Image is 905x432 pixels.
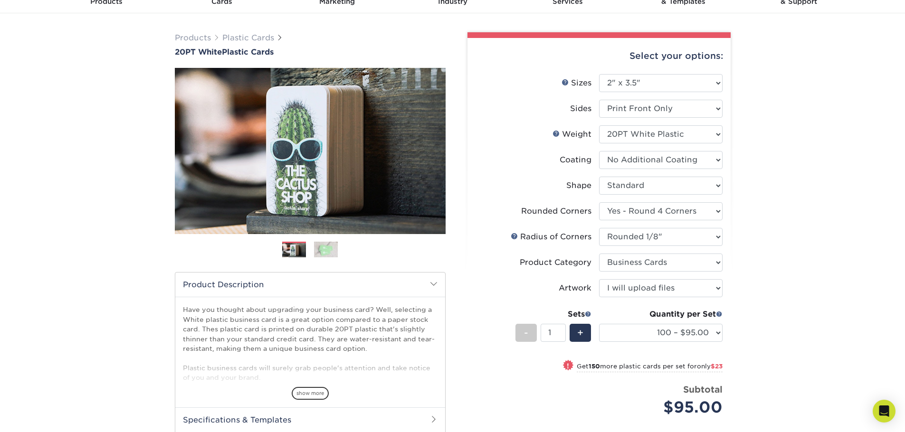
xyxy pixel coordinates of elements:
[175,47,446,56] a: 20PT WhitePlastic Cards
[175,407,445,432] h2: Specifications & Templates
[282,242,306,259] img: Plastic Cards 01
[175,272,445,297] h2: Product Description
[562,77,591,89] div: Sizes
[711,363,723,370] span: $23
[683,384,723,394] strong: Subtotal
[520,257,591,268] div: Product Category
[175,33,211,42] a: Products
[560,154,591,166] div: Coating
[566,180,591,191] div: Shape
[175,57,446,244] img: 20PT White 01
[599,309,723,320] div: Quantity per Set
[697,363,723,370] span: only
[175,47,222,56] span: 20PT White
[606,396,723,419] div: $95.00
[314,241,338,258] img: Plastic Cards 02
[515,309,591,320] div: Sets
[292,387,329,400] span: show more
[475,38,723,74] div: Select your options:
[521,206,591,217] div: Rounded Corners
[175,47,446,56] h1: Plastic Cards
[559,282,591,294] div: Artwork
[511,231,591,243] div: Radius of Corners
[553,129,591,140] div: Weight
[873,400,895,423] div: Open Intercom Messenger
[589,363,600,370] strong: 150
[567,361,569,371] span: !
[577,363,723,372] small: Get more plastic cards per set for
[577,326,583,340] span: +
[222,33,274,42] a: Plastic Cards
[570,103,591,114] div: Sides
[524,326,528,340] span: -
